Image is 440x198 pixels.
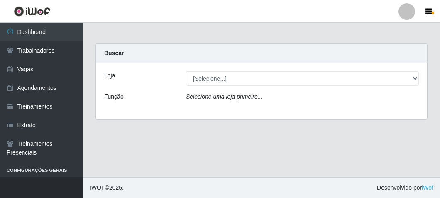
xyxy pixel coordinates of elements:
img: CoreUI Logo [14,6,51,17]
a: iWof [422,184,433,191]
label: Função [104,92,124,101]
label: Loja [104,71,115,80]
span: Desenvolvido por [377,184,433,192]
span: IWOF [90,184,105,191]
strong: Buscar [104,50,124,56]
span: © 2025 . [90,184,124,192]
i: Selecione uma loja primeiro... [186,93,262,100]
